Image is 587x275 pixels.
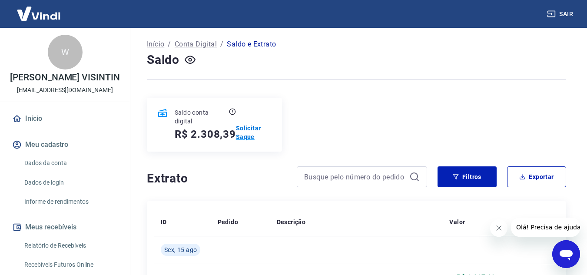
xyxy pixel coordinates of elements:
p: Descrição [277,218,306,226]
div: W [48,35,83,70]
p: Pedido [218,218,238,226]
iframe: Fechar mensagem [490,219,507,237]
a: Início [10,109,119,128]
a: Informe de rendimentos [21,193,119,211]
p: / [220,39,223,50]
button: Exportar [507,166,566,187]
iframe: Botão para abrir a janela de mensagens [552,240,580,268]
p: Saldo e Extrato [227,39,276,50]
button: Filtros [438,166,497,187]
p: / [168,39,171,50]
span: Olá! Precisa de ajuda? [5,6,73,13]
a: Conta Digital [175,39,217,50]
button: Sair [545,6,577,22]
a: Início [147,39,164,50]
img: Vindi [10,0,67,27]
p: [PERSON_NAME] VISINTIN [10,73,120,82]
a: Dados da conta [21,154,119,172]
a: Recebíveis Futuros Online [21,256,119,274]
h4: Extrato [147,170,286,187]
p: Saldo conta digital [175,108,227,126]
h5: R$ 2.308,39 [175,127,236,141]
button: Meu cadastro [10,135,119,154]
input: Busque pelo número do pedido [304,170,406,183]
h4: Saldo [147,51,179,69]
button: Meus recebíveis [10,218,119,237]
p: Valor [449,218,465,226]
a: Dados de login [21,174,119,192]
p: [EMAIL_ADDRESS][DOMAIN_NAME] [17,86,113,95]
span: Sex, 15 ago [164,245,197,254]
iframe: Mensagem da empresa [511,218,580,237]
a: Solicitar Saque [236,124,272,141]
p: ID [161,218,167,226]
a: Relatório de Recebíveis [21,237,119,255]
